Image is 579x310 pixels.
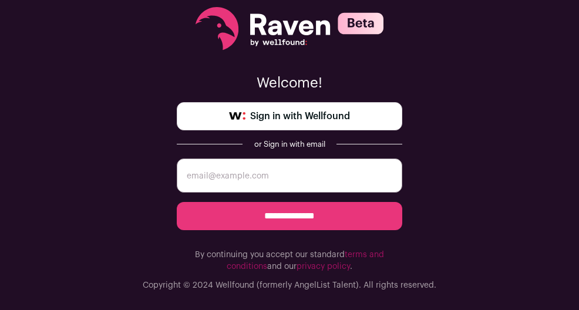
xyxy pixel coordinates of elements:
[177,74,402,93] p: Welcome!
[252,140,327,149] div: or Sign in with email
[143,279,436,291] p: Copyright © 2024 Wellfound (formerly AngelList Talent). All rights reserved.
[177,249,402,272] p: By continuing you accept our standard and our .
[177,102,402,130] a: Sign in with Wellfound
[227,251,384,271] a: terms and conditions
[250,109,350,123] span: Sign in with Wellfound
[177,159,402,193] input: email@example.com
[229,112,245,120] img: wellfound-symbol-flush-black-fb3c872781a75f747ccb3a119075da62bfe97bd399995f84a933054e44a575c4.png
[297,262,350,271] a: privacy policy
